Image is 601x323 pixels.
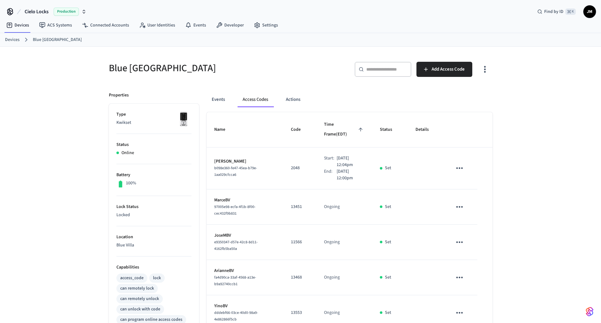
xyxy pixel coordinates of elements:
div: ant example [207,92,492,107]
p: 13468 [291,274,309,281]
p: Set [385,309,391,316]
p: Set [385,165,391,171]
div: lock [153,275,161,281]
p: Location [116,234,191,240]
span: e9350347-d57e-42c8-8d11-4162fb5ba50a [214,239,258,251]
p: 11566 [291,239,309,245]
p: ArianneBV [214,268,276,274]
td: Ongoing [316,189,372,225]
span: ⌘ K [565,9,576,15]
td: Ongoing [316,225,372,260]
div: can program online access codes [120,316,182,323]
span: Name [214,125,233,135]
p: Type [116,111,191,118]
span: fa4d90ca-33af-4568-a13e-b9a92740ccb1 [214,275,256,287]
p: 13553 [291,309,309,316]
a: Developer [211,20,249,31]
p: Capabilities [116,264,191,271]
p: 2048 [291,165,309,171]
button: Actions [281,92,305,107]
span: Production [54,8,79,16]
span: Code [291,125,309,135]
a: Events [180,20,211,31]
div: can unlock with code [120,306,160,313]
a: User Identities [134,20,180,31]
span: b098e360-fe47-45ea-b79e-1aa029cfcca6 [214,165,257,177]
p: Lock Status [116,204,191,210]
a: Settings [249,20,283,31]
button: JM [583,5,596,18]
p: Kwikset [116,119,191,126]
a: Connected Accounts [77,20,134,31]
td: Ongoing [316,260,372,295]
p: [PERSON_NAME] [214,158,276,165]
div: can remotely lock [120,285,154,292]
div: Start: [324,155,337,168]
p: Blue Villa [116,242,191,249]
span: 97005e98-ecfa-4f1b-8f00-cec432f9b831 [214,204,256,216]
span: Details [415,125,437,135]
span: Find by ID [544,9,563,15]
p: 13451 [291,204,309,210]
p: Set [385,274,391,281]
p: Set [385,204,391,210]
p: Status [116,141,191,148]
p: YinoBV [214,303,276,309]
p: Online [121,150,134,156]
img: Kwikset Halo Touchscreen Wifi Enabled Smart Lock, Polished Chrome, Front [176,111,191,127]
a: Blue [GEOGRAPHIC_DATA] [33,37,82,43]
p: Locked [116,212,191,218]
a: ACS Systems [34,20,77,31]
p: [DATE] 12:00pm [337,168,365,182]
span: Cielo Locks [25,8,49,15]
span: dddebf66-03ce-40d0-98a9-4e862866f5cb [214,310,258,322]
p: Set [385,239,391,245]
div: can remotely unlock [120,296,159,302]
img: SeamLogoGradient.69752ec5.svg [586,307,593,317]
span: Time Frame(EDT) [324,120,365,140]
a: Devices [5,37,20,43]
span: JM [584,6,595,17]
button: Events [207,92,230,107]
span: Add Access Code [432,65,465,73]
p: JoseMBV [214,232,276,239]
button: Access Codes [238,92,273,107]
h5: Blue [GEOGRAPHIC_DATA] [109,62,297,75]
div: Find by ID⌘ K [532,6,581,17]
span: Status [380,125,400,135]
a: Devices [1,20,34,31]
button: Add Access Code [416,62,472,77]
p: [DATE] 12:04pm [337,155,365,168]
div: access_code [120,275,144,281]
p: 100% [126,180,136,187]
p: Battery [116,172,191,178]
p: Properties [109,92,129,99]
div: End: [324,168,337,182]
p: MarceBV [214,197,276,204]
